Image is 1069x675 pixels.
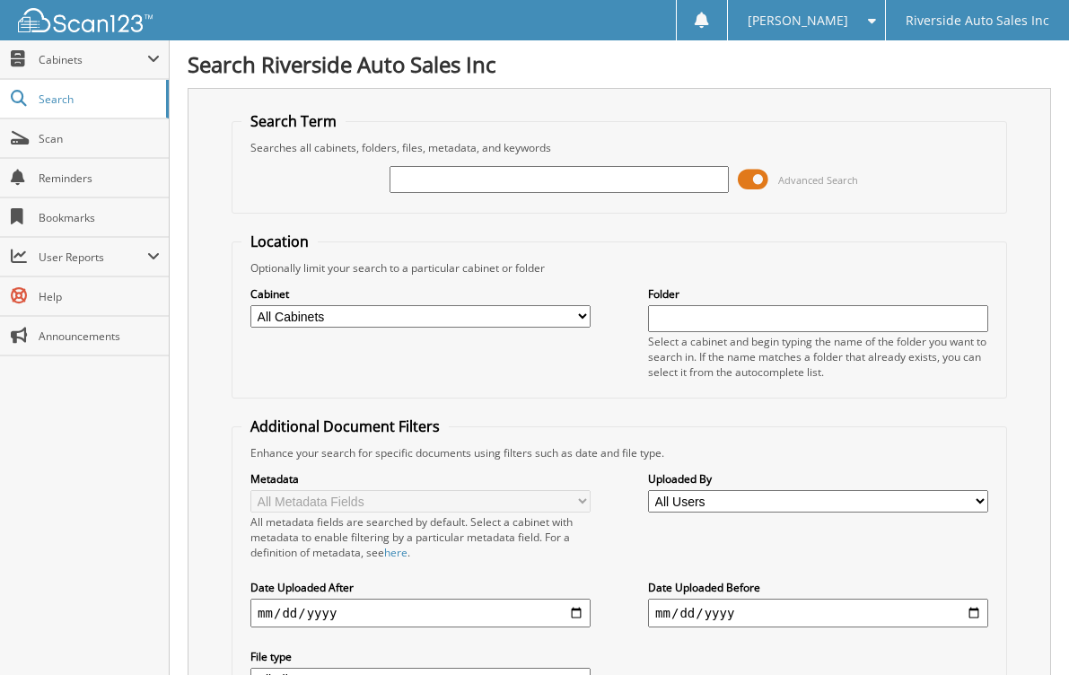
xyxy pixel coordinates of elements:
span: Advanced Search [778,173,858,187]
span: Riverside Auto Sales Inc [906,15,1049,26]
label: Cabinet [250,286,591,302]
input: start [250,599,591,627]
label: Uploaded By [648,471,988,487]
label: Date Uploaded After [250,580,591,595]
div: All metadata fields are searched by default. Select a cabinet with metadata to enable filtering b... [250,514,591,560]
span: Announcements [39,329,160,344]
span: Search [39,92,157,107]
span: Help [39,289,160,304]
legend: Location [241,232,318,251]
h1: Search Riverside Auto Sales Inc [188,49,1051,79]
span: Scan [39,131,160,146]
legend: Search Term [241,111,346,131]
div: Optionally limit your search to a particular cabinet or folder [241,260,997,276]
img: scan123-logo-white.svg [18,8,153,32]
a: here [384,545,407,560]
input: end [648,599,988,627]
div: Searches all cabinets, folders, files, metadata, and keywords [241,140,997,155]
span: User Reports [39,250,147,265]
label: Date Uploaded Before [648,580,988,595]
span: Reminders [39,171,160,186]
label: Folder [648,286,988,302]
legend: Additional Document Filters [241,416,449,436]
div: Enhance your search for specific documents using filters such as date and file type. [241,445,997,460]
div: Select a cabinet and begin typing the name of the folder you want to search in. If the name match... [648,334,988,380]
span: [PERSON_NAME] [748,15,848,26]
span: Bookmarks [39,210,160,225]
label: File type [250,649,591,664]
span: Cabinets [39,52,147,67]
label: Metadata [250,471,591,487]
